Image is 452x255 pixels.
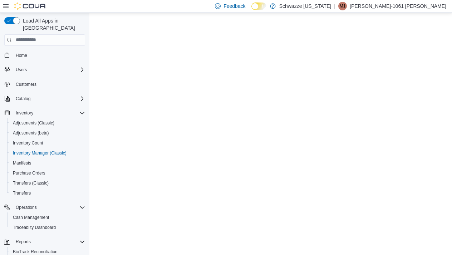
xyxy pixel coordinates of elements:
span: Users [13,65,85,74]
button: Inventory [1,108,88,118]
button: Transfers (Classic) [7,178,88,188]
span: Customers [13,80,85,89]
span: Traceabilty Dashboard [10,223,85,232]
button: Adjustments (beta) [7,128,88,138]
a: Adjustments (beta) [10,129,52,137]
span: Operations [16,205,37,210]
span: Transfers (Classic) [13,180,49,186]
img: Cova [14,3,46,10]
button: Inventory Count [7,138,88,148]
span: Catalog [13,94,85,103]
span: Operations [13,203,85,212]
span: Inventory [13,109,85,117]
a: Manifests [10,159,34,167]
span: Purchase Orders [13,170,45,176]
p: Schwazze [US_STATE] [279,2,331,10]
span: Home [16,53,27,58]
span: Transfers [13,190,31,196]
button: Operations [1,202,88,212]
button: Manifests [7,158,88,168]
span: Cash Management [13,215,49,220]
input: Dark Mode [251,3,266,10]
button: Users [1,65,88,75]
a: Inventory Manager (Classic) [10,149,69,157]
span: Users [16,67,27,73]
button: Customers [1,79,88,89]
span: Adjustments (Classic) [10,119,85,127]
span: Adjustments (beta) [10,129,85,137]
button: Cash Management [7,212,88,222]
span: Adjustments (Classic) [13,120,54,126]
button: Users [13,65,30,74]
span: Manifests [13,160,31,166]
span: Inventory Count [10,139,85,147]
button: Catalog [13,94,33,103]
a: Transfers [10,189,34,197]
span: Catalog [16,96,30,102]
span: Transfers (Classic) [10,179,85,187]
button: Transfers [7,188,88,198]
span: Reports [13,237,85,246]
span: Inventory [16,110,33,116]
button: Home [1,50,88,60]
a: Home [13,51,30,60]
span: Manifests [10,159,85,167]
span: Cash Management [10,213,85,222]
div: Martin-1061 Barela [338,2,347,10]
button: Inventory Manager (Classic) [7,148,88,158]
span: Home [13,51,85,60]
span: M1 [340,2,346,10]
span: Transfers [10,189,85,197]
button: Purchase Orders [7,168,88,178]
span: Load All Apps in [GEOGRAPHIC_DATA] [20,17,85,31]
a: Transfers (Classic) [10,179,51,187]
span: Customers [16,82,36,87]
a: Purchase Orders [10,169,48,177]
span: Feedback [223,3,245,10]
a: Traceabilty Dashboard [10,223,59,232]
a: Customers [13,80,39,89]
span: Purchase Orders [10,169,85,177]
span: BioTrack Reconciliation [13,249,58,255]
button: Inventory [13,109,36,117]
button: Adjustments (Classic) [7,118,88,128]
p: [PERSON_NAME]-1061 [PERSON_NAME] [350,2,446,10]
button: Reports [13,237,34,246]
p: | [334,2,335,10]
a: Adjustments (Classic) [10,119,57,127]
button: Traceabilty Dashboard [7,222,88,232]
span: Adjustments (beta) [13,130,49,136]
a: Cash Management [10,213,52,222]
span: Inventory Manager (Classic) [10,149,85,157]
span: Reports [16,239,31,245]
span: Traceabilty Dashboard [13,225,56,230]
span: Inventory Manager (Classic) [13,150,67,156]
button: Operations [13,203,40,212]
a: Inventory Count [10,139,46,147]
button: Reports [1,237,88,247]
button: Catalog [1,94,88,104]
span: Inventory Count [13,140,43,146]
